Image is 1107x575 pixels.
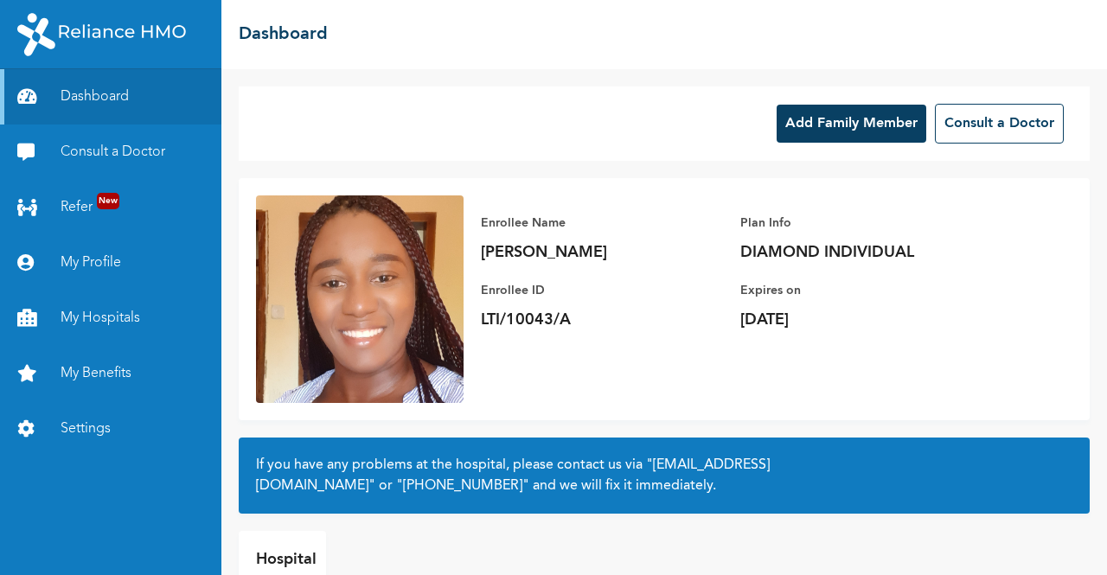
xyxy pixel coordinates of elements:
[740,213,982,233] p: Plan Info
[777,105,926,143] button: Add Family Member
[239,22,328,48] h2: Dashboard
[481,280,723,301] p: Enrollee ID
[396,479,529,493] a: "[PHONE_NUMBER]"
[935,104,1064,144] button: Consult a Doctor
[481,213,723,233] p: Enrollee Name
[256,455,1072,496] h2: If you have any problems at the hospital, please contact us via or and we will fix it immediately.
[740,280,982,301] p: Expires on
[17,13,186,56] img: RelianceHMO's Logo
[481,310,723,330] p: LTI/10043/A
[740,310,982,330] p: [DATE]
[740,242,982,263] p: DIAMOND INDIVIDUAL
[97,193,119,209] span: New
[256,195,464,403] img: Enrollee
[481,242,723,263] p: [PERSON_NAME]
